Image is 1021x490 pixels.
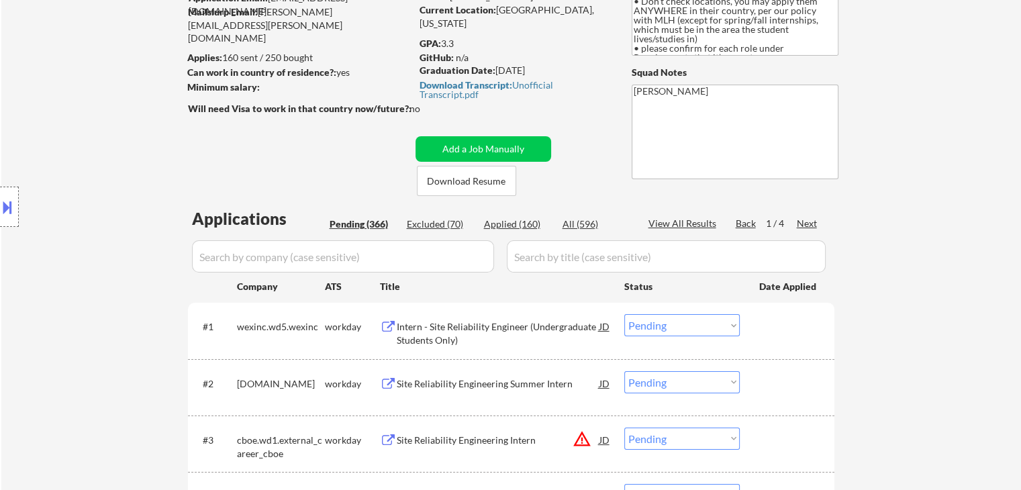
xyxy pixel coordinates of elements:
[188,6,258,17] strong: Mailslurp Email:
[736,217,757,230] div: Back
[187,66,407,79] div: yes
[766,217,797,230] div: 1 / 4
[397,320,599,346] div: Intern - Site Reliability Engineer (Undergraduate Students Only)
[420,52,454,63] strong: GitHub:
[417,166,516,196] button: Download Resume
[420,79,512,91] strong: Download Transcript:
[409,102,448,115] div: no
[632,66,838,79] div: Squad Notes
[188,103,411,114] strong: Will need Visa to work in that country now/future?:
[598,428,612,452] div: JD
[380,280,612,293] div: Title
[187,81,260,93] strong: Minimum salary:
[203,377,226,391] div: #2
[598,371,612,395] div: JD
[420,81,606,99] div: Unofficial Transcript.pdf
[397,377,599,391] div: Site Reliability Engineering Summer Intern
[188,5,411,45] div: [PERSON_NAME][EMAIL_ADDRESS][PERSON_NAME][DOMAIN_NAME]
[420,64,610,77] div: [DATE]
[325,377,380,391] div: workday
[416,136,551,162] button: Add a Job Manually
[187,51,411,64] div: 160 sent / 250 bought
[397,434,599,447] div: Site Reliability Engineering Intern
[484,217,551,231] div: Applied (160)
[624,274,740,298] div: Status
[420,64,495,76] strong: Graduation Date:
[187,66,336,78] strong: Can work in country of residence?:
[573,430,591,448] button: warning_amber
[325,434,380,447] div: workday
[325,320,380,334] div: workday
[759,280,818,293] div: Date Applied
[507,240,826,273] input: Search by title (case sensitive)
[237,280,325,293] div: Company
[648,217,720,230] div: View All Results
[407,217,474,231] div: Excluded (70)
[563,217,630,231] div: All (596)
[420,37,612,50] div: 3.3
[797,217,818,230] div: Next
[325,280,380,293] div: ATS
[420,80,606,99] a: Download Transcript:Unofficial Transcript.pdf
[237,320,325,334] div: wexinc.wd5.wexinc
[192,211,325,227] div: Applications
[187,52,222,63] strong: Applies:
[237,434,325,460] div: cboe.wd1.external_career_cboe
[420,38,441,49] strong: GPA:
[420,3,610,30] div: [GEOGRAPHIC_DATA], [US_STATE]
[237,377,325,391] div: [DOMAIN_NAME]
[456,52,469,63] a: n/a
[203,434,226,447] div: #3
[420,4,496,15] strong: Current Location:
[330,217,397,231] div: Pending (366)
[598,314,612,338] div: JD
[192,240,494,273] input: Search by company (case sensitive)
